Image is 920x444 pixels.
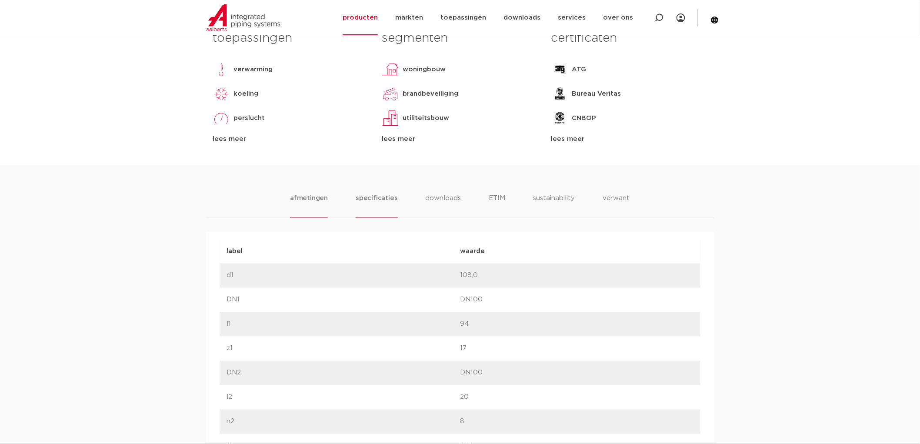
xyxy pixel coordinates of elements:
[290,193,328,218] li: afmetingen
[572,113,597,124] p: CNBOP
[233,64,273,75] p: verwarming
[382,30,538,47] h3: segmenten
[551,110,569,127] img: CNBOP
[213,134,369,144] div: lees meer
[227,295,460,305] p: DN1
[233,113,265,124] p: perslucht
[426,193,461,218] li: downloads
[382,61,399,78] img: woningbouw
[233,89,258,99] p: koeling
[382,134,538,144] div: lees meer
[460,319,693,330] p: 94
[572,89,621,99] p: Bureau Veritas
[533,193,575,218] li: sustainability
[382,85,399,103] img: brandbeveiliging
[460,246,693,257] p: waarde
[227,417,460,427] p: n2
[460,392,693,403] p: 20
[356,193,397,218] li: specificaties
[382,110,399,127] img: utiliteitsbouw
[403,64,446,75] p: woningbouw
[227,392,460,403] p: l2
[213,110,230,127] img: perslucht
[403,113,449,124] p: utiliteitsbouw
[460,344,693,354] p: 17
[551,30,707,47] h3: certificaten
[213,61,230,78] img: verwarming
[551,134,707,144] div: lees meer
[227,246,460,257] p: label
[551,61,569,78] img: ATG
[227,270,460,281] p: d1
[460,368,693,378] p: DN100
[227,319,460,330] p: l1
[603,193,630,218] li: verwant
[227,368,460,378] p: DN2
[460,417,693,427] p: 8
[551,85,569,103] img: Bureau Veritas
[403,89,458,99] p: brandbeveiliging
[489,193,506,218] li: ETIM
[227,344,460,354] p: z1
[460,295,693,305] p: DN100
[213,30,369,47] h3: toepassingen
[213,85,230,103] img: koeling
[572,64,587,75] p: ATG
[460,270,693,281] p: 108,0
